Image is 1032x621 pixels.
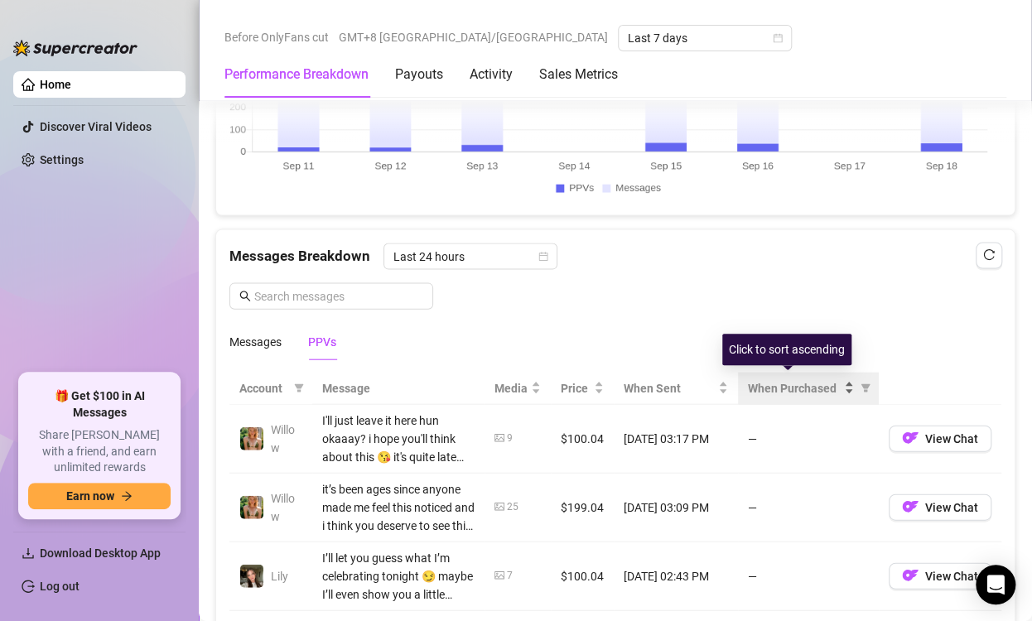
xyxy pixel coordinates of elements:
a: Settings [40,153,84,166]
div: PPVs [308,333,336,351]
img: Lily [240,565,263,588]
span: filter [291,376,307,401]
button: OFView Chat [889,426,991,452]
div: Messages [229,333,282,351]
span: View Chat [925,501,978,514]
div: Sales Metrics [539,65,618,84]
a: OFView Chat [889,504,991,517]
span: Willow [271,423,295,455]
span: arrow-right [121,490,133,502]
span: search [239,291,251,302]
a: Home [40,78,71,91]
div: Activity [470,65,513,84]
td: [DATE] 03:09 PM [614,474,738,542]
div: I'll just leave it here hun okaaay? i hope you'll think about this 😘 it's quite late here now so ... [322,412,475,466]
th: When Sent [614,373,738,405]
td: $100.04 [551,405,614,474]
button: Earn nowarrow-right [28,483,171,509]
td: [DATE] 03:17 PM [614,405,738,474]
th: When Purchased [738,373,879,405]
span: View Chat [925,432,978,445]
span: Share [PERSON_NAME] with a friend, and earn unlimited rewards [28,427,171,476]
div: Payouts [395,65,443,84]
td: [DATE] 02:43 PM [614,542,738,611]
input: Search messages [254,287,423,306]
td: $100.04 [551,542,614,611]
a: OFView Chat [889,436,991,449]
td: — [738,542,879,611]
span: Willow [271,492,295,523]
span: When Sent [624,379,715,397]
th: Message [312,373,485,405]
span: Before OnlyFans cut [224,25,329,50]
div: 9 [507,431,513,446]
img: logo-BBDzfeDw.svg [13,40,137,56]
span: picture [494,433,504,443]
a: Discover Viral Videos [40,120,152,133]
div: Performance Breakdown [224,65,369,84]
th: Media [485,373,551,405]
img: OF [902,567,919,584]
div: Open Intercom Messenger [976,565,1015,604]
span: Last 7 days [628,26,782,51]
span: filter [294,383,304,393]
span: calendar [773,33,783,43]
a: Log out [40,580,80,593]
span: calendar [538,252,548,262]
span: filter [857,376,874,401]
div: I’ll let you guess what I’m celebrating tonight 😏 maybe I’ll even show you a little something tha... [322,549,475,604]
th: Price [551,373,614,405]
img: Willow [240,427,263,450]
span: Last 24 hours [393,244,547,269]
span: download [22,546,35,560]
span: 🎁 Get $100 in AI Messages [28,388,171,421]
div: Messages Breakdown [229,243,1001,270]
span: View Chat [925,570,978,583]
td: $199.04 [551,474,614,542]
img: OF [902,498,919,515]
span: picture [494,502,504,512]
span: Media [494,379,528,397]
span: picture [494,570,504,580]
a: OFView Chat [889,573,991,586]
td: — [738,405,879,474]
span: Download Desktop App [40,546,161,560]
span: Lily [271,570,288,583]
div: 25 [507,499,518,515]
div: it’s been ages since anyone made me feel this noticed and i think you deserve to see this not sur... [322,480,475,535]
span: When Purchased [748,379,841,397]
span: reload [983,249,995,261]
span: Account [239,379,287,397]
span: filter [861,383,870,393]
div: Click to sort ascending [722,334,851,365]
img: Willow [240,496,263,519]
img: OF [902,430,919,446]
button: OFView Chat [889,494,991,521]
span: GMT+8 [GEOGRAPHIC_DATA]/[GEOGRAPHIC_DATA] [339,25,608,50]
td: — [738,474,879,542]
div: 7 [507,568,513,584]
span: Earn now [66,489,114,503]
button: OFView Chat [889,563,991,590]
span: Price [561,379,591,397]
